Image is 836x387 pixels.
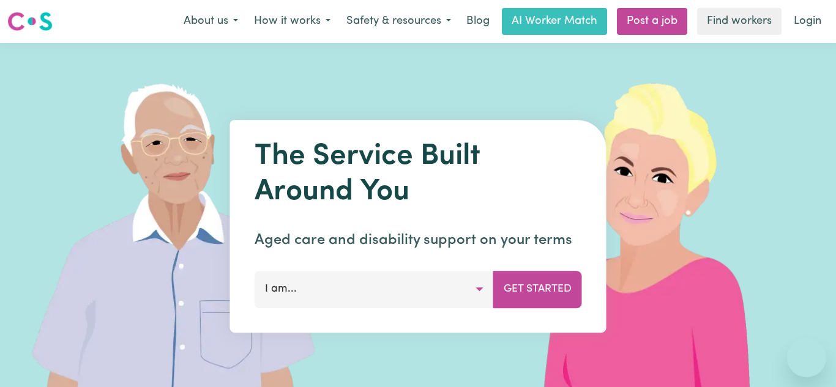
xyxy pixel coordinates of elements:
[786,8,829,35] a: Login
[255,229,582,251] p: Aged care and disability support on your terms
[338,9,459,34] button: Safety & resources
[459,8,497,35] a: Blog
[255,271,494,308] button: I am...
[246,9,338,34] button: How it works
[502,8,607,35] a: AI Worker Match
[697,8,782,35] a: Find workers
[176,9,246,34] button: About us
[787,338,826,377] iframe: Button to launch messaging window
[617,8,687,35] a: Post a job
[255,139,582,210] h1: The Service Built Around You
[7,7,53,35] a: Careseekers logo
[493,271,582,308] button: Get Started
[7,10,53,32] img: Careseekers logo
